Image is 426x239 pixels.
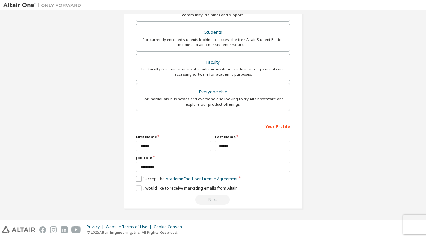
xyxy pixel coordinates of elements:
[3,2,84,8] img: Altair One
[140,96,286,107] div: For individuals, businesses and everyone else looking to try Altair software and explore our prod...
[166,176,238,182] a: Academic End-User License Agreement
[140,87,286,96] div: Everyone else
[154,224,187,230] div: Cookie Consent
[87,230,187,235] p: © 2025 Altair Engineering, Inc. All Rights Reserved.
[136,155,290,160] label: Job Title
[215,134,290,140] label: Last Name
[136,134,211,140] label: First Name
[136,195,290,205] div: Read and acccept EULA to continue
[71,226,81,233] img: youtube.svg
[140,37,286,47] div: For currently enrolled students looking to access the free Altair Student Edition bundle and all ...
[136,121,290,131] div: Your Profile
[140,58,286,67] div: Faculty
[39,226,46,233] img: facebook.svg
[50,226,57,233] img: instagram.svg
[87,224,106,230] div: Privacy
[136,176,238,182] label: I accept the
[2,226,35,233] img: altair_logo.svg
[136,185,237,191] label: I would like to receive marketing emails from Altair
[140,67,286,77] div: For faculty & administrators of academic institutions administering students and accessing softwa...
[140,28,286,37] div: Students
[106,224,154,230] div: Website Terms of Use
[61,226,68,233] img: linkedin.svg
